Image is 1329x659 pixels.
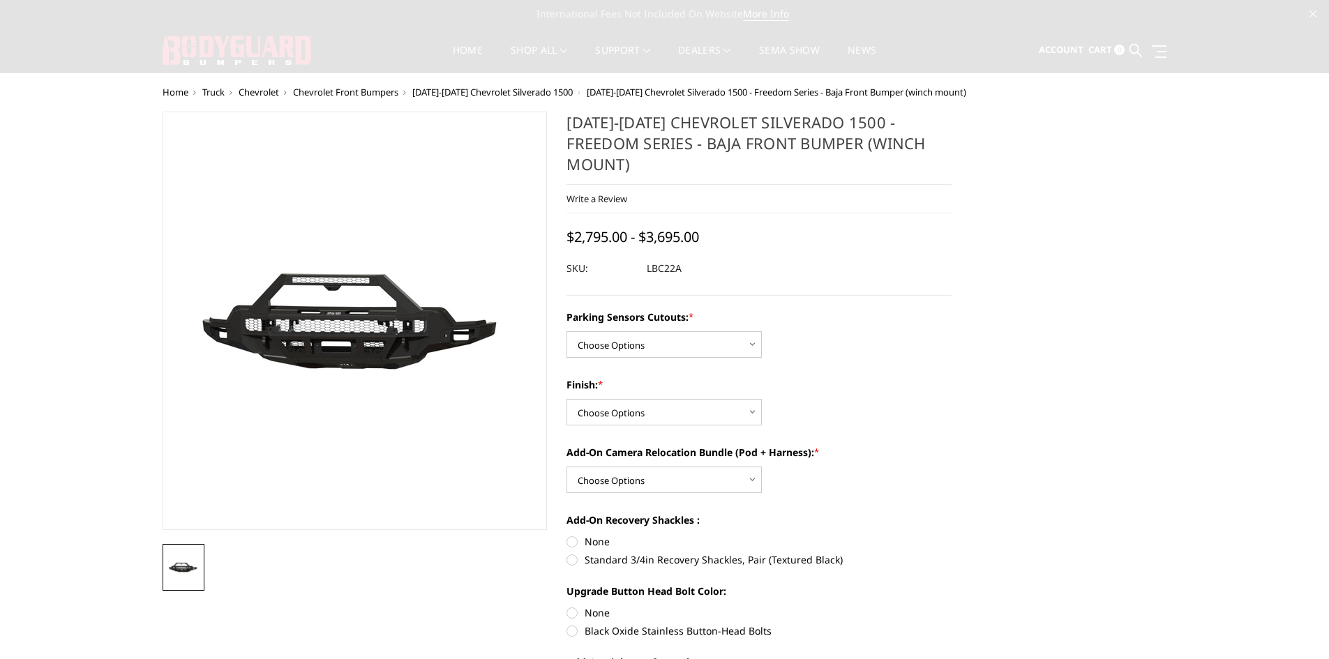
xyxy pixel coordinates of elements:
[167,558,200,577] img: 2022-2025 Chevrolet Silverado 1500 - Freedom Series - Baja Front Bumper (winch mount)
[453,45,483,73] a: Home
[678,45,731,73] a: Dealers
[595,45,650,73] a: Support
[202,86,225,98] a: Truck
[163,36,313,65] img: BODYGUARD BUMPERS
[566,623,952,638] label: Black Oxide Stainless Button-Head Bolts
[1039,43,1083,56] span: Account
[647,256,682,281] dd: LBC22A
[743,7,789,21] a: More Info
[566,513,952,527] label: Add-On Recovery Shackles :
[163,86,188,98] a: Home
[1088,43,1112,56] span: Cart
[566,605,952,620] label: None
[587,86,966,98] span: [DATE]-[DATE] Chevrolet Silverado 1500 - Freedom Series - Baja Front Bumper (winch mount)
[566,552,952,567] label: Standard 3/4in Recovery Shackles, Pair (Textured Black)
[566,445,952,460] label: Add-On Camera Relocation Bundle (Pod + Harness):
[566,256,636,281] dt: SKU:
[566,192,627,205] a: Write a Review
[848,45,876,73] a: News
[163,112,548,530] a: 2022-2025 Chevrolet Silverado 1500 - Freedom Series - Baja Front Bumper (winch mount)
[566,534,952,549] label: None
[566,377,952,392] label: Finish:
[566,310,952,324] label: Parking Sensors Cutouts:
[412,86,573,98] a: [DATE]-[DATE] Chevrolet Silverado 1500
[180,224,529,418] img: 2022-2025 Chevrolet Silverado 1500 - Freedom Series - Baja Front Bumper (winch mount)
[566,584,952,598] label: Upgrade Button Head Bolt Color:
[239,86,279,98] a: Chevrolet
[1039,31,1083,69] a: Account
[293,86,398,98] a: Chevrolet Front Bumpers
[566,227,699,246] span: $2,795.00 - $3,695.00
[1114,45,1125,55] span: 0
[1088,31,1125,69] a: Cart 0
[566,112,952,185] h1: [DATE]-[DATE] Chevrolet Silverado 1500 - Freedom Series - Baja Front Bumper (winch mount)
[759,45,820,73] a: SEMA Show
[511,45,567,73] a: shop all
